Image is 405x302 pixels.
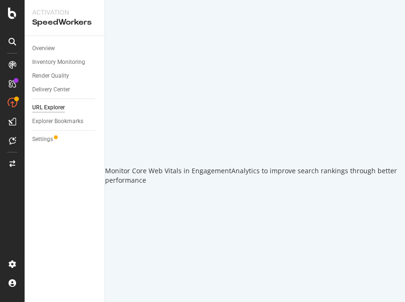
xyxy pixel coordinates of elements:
div: Explorer Bookmarks [32,116,83,126]
a: Inventory Monitoring [32,57,98,67]
a: Explorer Bookmarks [32,116,98,126]
div: Delivery Center [32,85,70,95]
div: Activation [32,8,97,17]
a: URL Explorer [32,103,98,113]
div: URL Explorer [32,103,65,113]
a: Settings [32,134,98,144]
a: Delivery Center [32,85,98,95]
div: Render Quality [32,71,69,81]
a: Overview [32,44,98,53]
div: SpeedWorkers [32,17,97,28]
div: Inventory Monitoring [32,57,85,67]
div: Monitor Core Web Vitals in EngagementAnalytics to improve search rankings through better performance [105,166,405,185]
div: animation [221,117,289,151]
div: Overview [32,44,55,53]
a: Render Quality [32,71,98,81]
div: Settings [32,134,53,144]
